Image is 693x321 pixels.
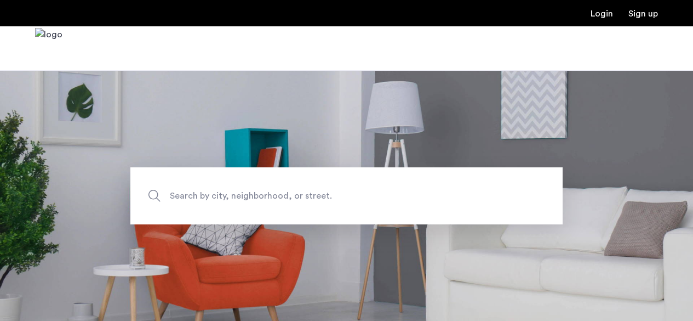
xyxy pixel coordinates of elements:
[170,188,472,203] span: Search by city, neighborhood, or street.
[35,28,62,69] img: logo
[591,9,613,18] a: Login
[628,9,658,18] a: Registration
[130,167,563,224] input: Apartment Search
[35,28,62,69] a: Cazamio Logo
